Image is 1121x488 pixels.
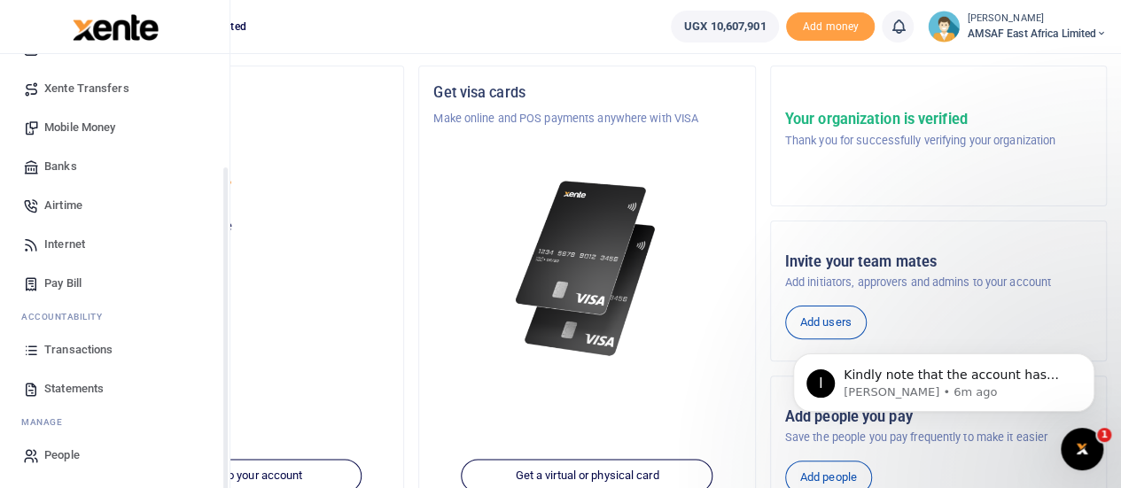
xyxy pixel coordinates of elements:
[82,240,389,258] h5: UGX 10,607,901
[30,415,63,429] span: anage
[44,236,85,253] span: Internet
[14,436,215,475] a: People
[14,369,215,408] a: Statements
[14,147,215,186] a: Banks
[786,12,875,42] span: Add money
[786,12,875,42] li: Toup your wallet
[82,218,389,236] p: Your current account balance
[14,108,215,147] a: Mobile Money
[786,19,875,32] a: Add money
[767,316,1121,440] iframe: Intercom notifications message
[82,84,389,102] h5: Organization
[14,264,215,303] a: Pay Bill
[433,84,740,102] h5: Get visa cards
[44,119,115,136] span: Mobile Money
[785,132,1055,150] p: Thank you for successfully verifying your organization
[14,225,215,264] a: Internet
[1061,428,1103,470] iframe: Intercom live chat
[785,253,1092,271] h5: Invite your team mates
[82,179,389,197] p: AMSAF East Africa Limited
[928,11,960,43] img: profile-user
[82,152,389,170] h5: Account
[671,11,779,43] a: UGX 10,607,901
[14,408,215,436] li: M
[928,11,1107,43] a: profile-user [PERSON_NAME] AMSAF East Africa Limited
[44,446,80,464] span: People
[664,11,786,43] li: Wallet ballance
[82,110,389,128] p: Asili Farms Masindi Limited
[14,69,215,108] a: Xente Transfers
[14,330,215,369] a: Transactions
[967,26,1107,42] span: AMSAF East Africa Limited
[44,380,104,398] span: Statements
[44,197,82,214] span: Airtime
[1097,428,1111,442] span: 1
[785,274,1092,291] p: Add initiators, approvers and admins to your account
[14,186,215,225] a: Airtime
[785,111,1055,128] h5: Your organization is verified
[510,170,664,368] img: xente-_physical_cards.png
[71,19,159,33] a: logo-small logo-large logo-large
[44,80,129,97] span: Xente Transfers
[35,310,102,323] span: countability
[785,306,867,339] a: Add users
[967,12,1107,27] small: [PERSON_NAME]
[433,110,740,128] p: Make online and POS payments anywhere with VISA
[684,18,766,35] span: UGX 10,607,901
[14,303,215,330] li: Ac
[44,341,113,359] span: Transactions
[44,275,82,292] span: Pay Bill
[44,158,77,175] span: Banks
[73,14,159,41] img: logo-large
